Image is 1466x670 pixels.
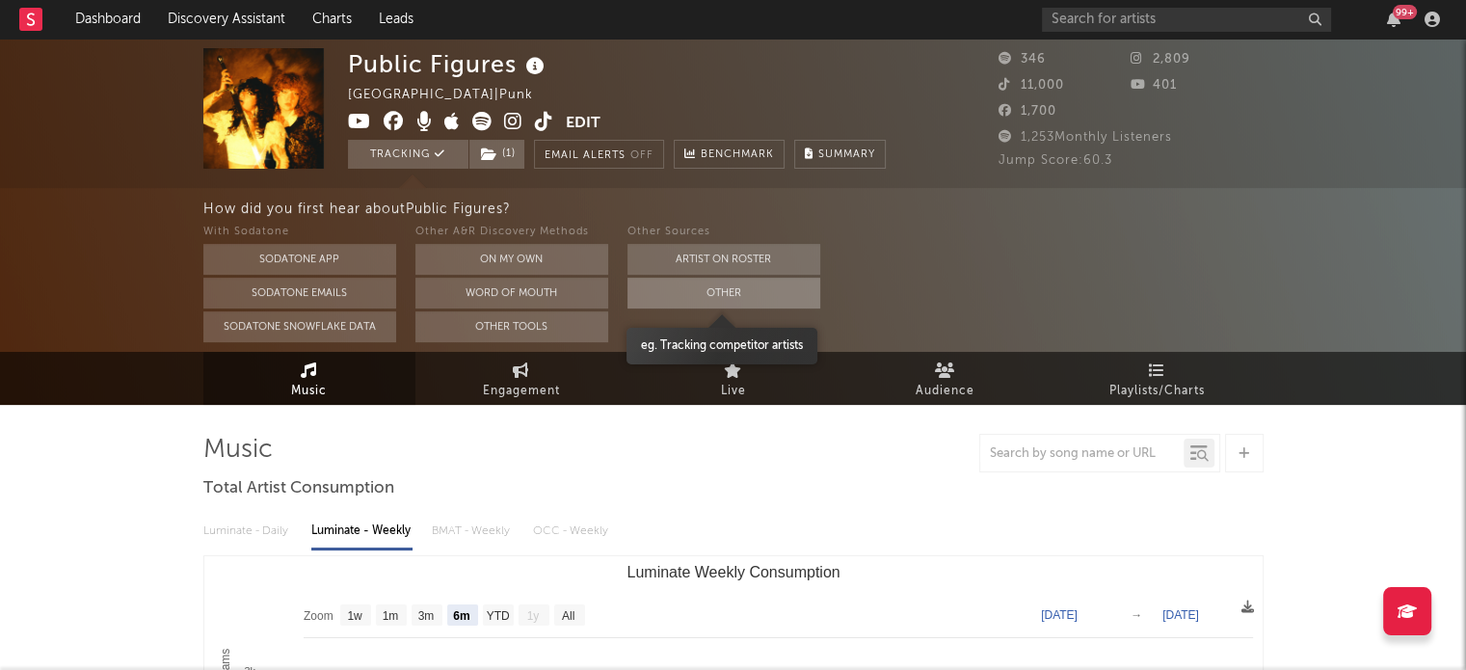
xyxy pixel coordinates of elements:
em: Off [630,150,653,161]
a: Engagement [415,352,627,405]
text: 3m [417,609,434,623]
text: Zoom [304,609,333,623]
button: Email AlertsOff [534,140,664,169]
text: Luminate Weekly Consumption [626,564,840,580]
span: Engagement [483,380,560,403]
button: Sodatone App [203,244,396,275]
a: Live [627,352,840,405]
div: Luminate - Weekly [311,515,413,548]
text: All [561,609,573,623]
button: Other [627,278,820,308]
span: 1,700 [999,105,1056,118]
span: 11,000 [999,79,1064,92]
button: Sodatone Emails [203,278,396,308]
button: 99+ [1387,12,1400,27]
span: 401 [1131,79,1177,92]
div: Other Sources [627,221,820,244]
button: Tracking [348,140,468,169]
span: 1,253 Monthly Listeners [999,131,1172,144]
div: With Sodatone [203,221,396,244]
a: Benchmark [674,140,785,169]
text: → [1131,608,1142,622]
span: Live [721,380,746,403]
span: Benchmark [701,144,774,167]
text: 1m [382,609,398,623]
span: Summary [818,149,875,160]
span: ( 1 ) [468,140,525,169]
text: 6m [453,609,469,623]
span: Jump Score: 60.3 [999,154,1112,167]
div: 99 + [1393,5,1417,19]
button: Word Of Mouth [415,278,608,308]
span: 2,809 [1131,53,1190,66]
button: Sodatone Snowflake Data [203,311,396,342]
button: Edit [566,112,600,136]
button: On My Own [415,244,608,275]
input: Search by song name or URL [980,446,1184,462]
span: 346 [999,53,1046,66]
div: [GEOGRAPHIC_DATA] | Punk [348,84,555,107]
a: Music [203,352,415,405]
button: Artist on Roster [627,244,820,275]
span: Total Artist Consumption [203,477,394,500]
text: YTD [486,609,509,623]
div: Other A&R Discovery Methods [415,221,608,244]
a: Playlists/Charts [1052,352,1264,405]
button: Other Tools [415,311,608,342]
text: 1w [347,609,362,623]
span: Audience [916,380,974,403]
button: (1) [469,140,524,169]
text: [DATE] [1162,608,1199,622]
a: Audience [840,352,1052,405]
text: [DATE] [1041,608,1078,622]
button: Summary [794,140,886,169]
div: Public Figures [348,48,549,80]
span: Playlists/Charts [1109,380,1205,403]
span: Music [291,380,327,403]
text: 1y [526,609,539,623]
input: Search for artists [1042,8,1331,32]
